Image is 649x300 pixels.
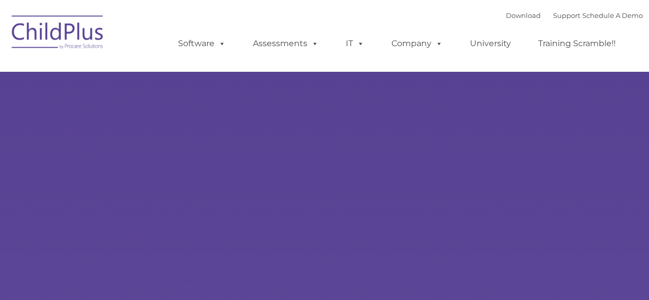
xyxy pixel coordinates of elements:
a: Download [506,11,541,19]
a: Company [381,33,453,54]
a: Software [168,33,236,54]
font: | [506,11,643,19]
a: Training Scramble!! [528,33,626,54]
a: Assessments [243,33,329,54]
a: University [460,33,521,54]
a: IT [336,33,375,54]
img: ChildPlus by Procare Solutions [7,8,109,59]
a: Support [553,11,580,19]
a: Schedule A Demo [582,11,643,19]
